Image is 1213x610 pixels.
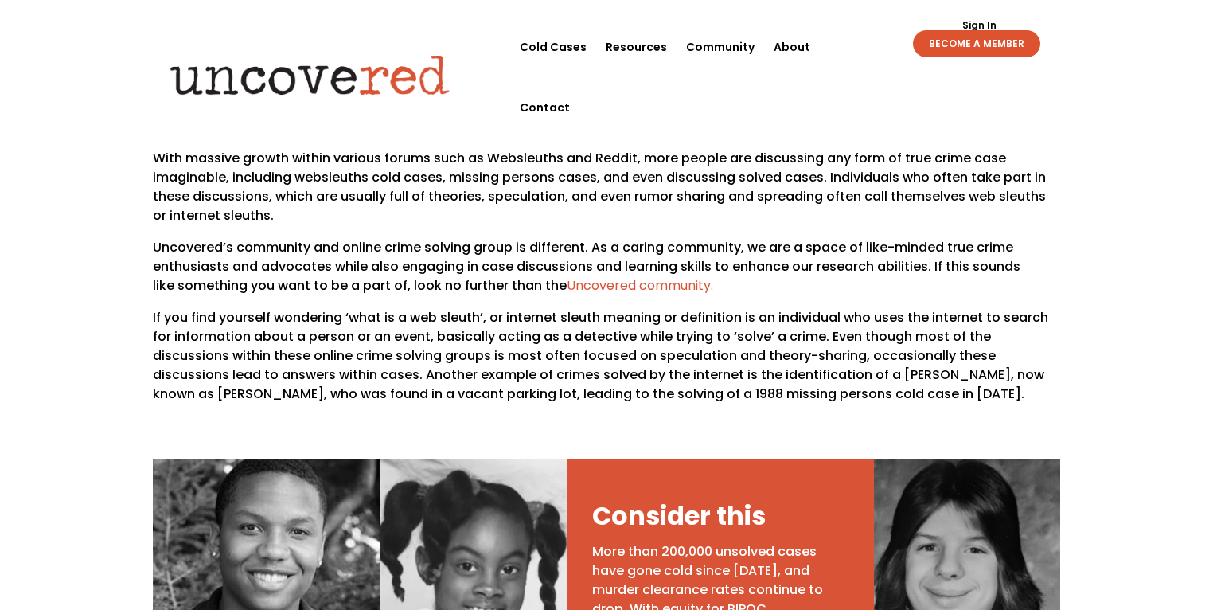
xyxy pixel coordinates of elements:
a: Community [686,17,755,77]
a: About [774,17,810,77]
a: Uncovered community. [567,276,713,295]
p: With massive growth within various forums such as Websleuths and Reddit, more people are discussi... [153,149,1060,238]
p: Uncovered’s community and online crime solving group is different. As a caring community, we are ... [153,238,1060,308]
a: BECOME A MEMBER [913,30,1040,57]
p: If you find yourself wondering ‘what is a web sleuth’, or internet sleuth meaning or definition i... [153,308,1060,416]
a: Resources [606,17,667,77]
img: Uncovered logo [157,44,463,106]
a: Cold Cases [520,17,587,77]
a: Contact [520,77,570,138]
a: Sign In [954,21,1005,30]
h3: Consider this [592,499,844,542]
